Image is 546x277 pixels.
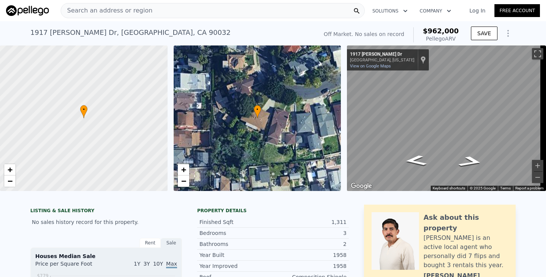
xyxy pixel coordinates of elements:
div: • [254,105,261,118]
span: + [8,165,13,174]
button: Show Options [500,26,516,41]
span: © 2025 Google [470,186,496,190]
div: Property details [197,208,349,214]
a: Log In [460,7,494,14]
div: Pellego ARV [423,35,459,42]
span: Max [166,261,177,268]
a: Zoom out [178,175,189,187]
path: Go Northwest, Ronda Dr [448,153,494,170]
button: Zoom out [532,172,543,183]
div: [GEOGRAPHIC_DATA], [US_STATE] [350,58,414,63]
button: Zoom in [532,160,543,171]
div: Ask about this property [424,212,508,233]
div: 1958 [273,262,347,270]
div: Street View [347,45,546,191]
span: • [254,106,261,113]
div: Bathrooms [199,240,273,248]
a: Terms (opens in new tab) [500,186,511,190]
a: Zoom in [178,164,189,175]
a: Zoom in [4,164,16,175]
div: 1917 [PERSON_NAME] Dr [350,52,414,58]
a: Report a problem [515,186,544,190]
div: Houses Median Sale [35,252,177,260]
div: Off Market. No sales on record [324,30,404,38]
span: 3Y [143,261,150,267]
span: • [80,106,88,113]
div: Map [347,45,546,191]
img: Google [349,181,374,191]
div: 1,311 [273,218,347,226]
button: SAVE [471,27,497,40]
img: Pellego [6,5,49,16]
div: • [80,105,88,118]
a: Show location on map [420,56,426,64]
button: Keyboard shortcuts [433,186,465,191]
span: Search an address or region [61,6,152,15]
path: Go East, Ronda Dr [395,153,436,169]
div: Price per Square Foot [35,260,106,272]
div: 2 [273,240,347,248]
div: Rent [140,238,161,248]
a: Free Account [494,4,540,17]
span: 1Y [134,261,140,267]
button: Toggle fullscreen view [532,48,543,59]
span: 10Y [153,261,163,267]
div: Year Improved [199,262,273,270]
span: + [181,165,186,174]
a: View on Google Maps [350,64,391,69]
div: Bedrooms [199,229,273,237]
button: Company [414,4,457,18]
a: Zoom out [4,175,16,187]
div: [PERSON_NAME] is an active local agent who personally did 7 flips and bought 3 rentals this year. [424,233,508,270]
span: $962,000 [423,27,459,35]
div: 3 [273,229,347,237]
div: LISTING & SALE HISTORY [30,208,182,215]
span: − [8,176,13,186]
a: Open this area in Google Maps (opens a new window) [349,181,374,191]
div: Sale [161,238,182,248]
div: 1958 [273,251,347,259]
button: Solutions [366,4,414,18]
span: − [181,176,186,186]
div: No sales history record for this property. [30,215,182,229]
div: 1917 [PERSON_NAME] Dr , [GEOGRAPHIC_DATA] , CA 90032 [30,27,231,38]
div: Finished Sqft [199,218,273,226]
div: Year Built [199,251,273,259]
